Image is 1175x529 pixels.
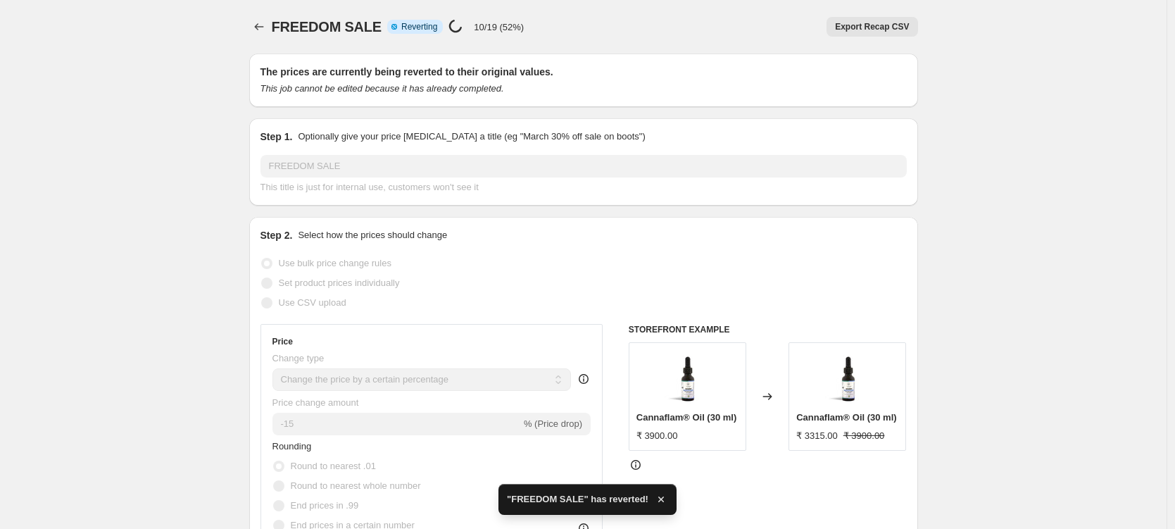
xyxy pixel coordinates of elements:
[577,372,591,386] div: help
[796,429,838,443] div: ₹ 3315.00
[796,412,897,423] span: Cannaflam® Oil (30 ml)
[279,278,400,288] span: Set product prices individually
[260,130,293,144] h2: Step 1.
[636,412,737,423] span: Cannaflam® Oil (30 ml)
[279,297,346,308] span: Use CSV upload
[279,258,391,268] span: Use bulk price change rules
[272,353,325,363] span: Change type
[291,480,421,491] span: Round to nearest whole number
[260,65,907,79] h2: The prices are currently being reverted to their original values.
[260,228,293,242] h2: Step 2.
[291,500,359,511] span: End prices in .99
[629,324,907,335] h6: STOREFRONT EXAMPLE
[827,17,917,37] button: Export Recap CSV
[474,22,524,32] p: 10/19 (52%)
[260,182,479,192] span: This title is just for internal use, customers won't see it
[298,130,645,144] p: Optionally give your price [MEDICAL_DATA] a title (eg "March 30% off sale on boots")
[291,461,376,471] span: Round to nearest .01
[659,350,715,406] img: Buy-Cannaflam-Oil-Reduces-Inflammation-and-Boosts-Immunity_80x.jpg
[272,19,382,35] span: FREEDOM SALE
[260,83,504,94] i: This job cannot be edited because it has already completed.
[272,441,312,452] span: Rounding
[272,336,293,347] h3: Price
[507,492,648,506] span: "FREEDOM SALE" has reverted!
[298,228,447,242] p: Select how the prices should change
[835,21,909,32] span: Export Recap CSV
[401,21,437,32] span: Reverting
[636,429,678,443] div: ₹ 3900.00
[272,397,359,408] span: Price change amount
[819,350,876,406] img: Buy-Cannaflam-Oil-Reduces-Inflammation-and-Boosts-Immunity_80x.jpg
[249,17,269,37] button: Price change jobs
[260,155,907,178] input: 30% off holiday sale
[524,418,582,429] span: % (Price drop)
[843,429,885,443] strike: ₹ 3900.00
[272,413,521,435] input: -15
